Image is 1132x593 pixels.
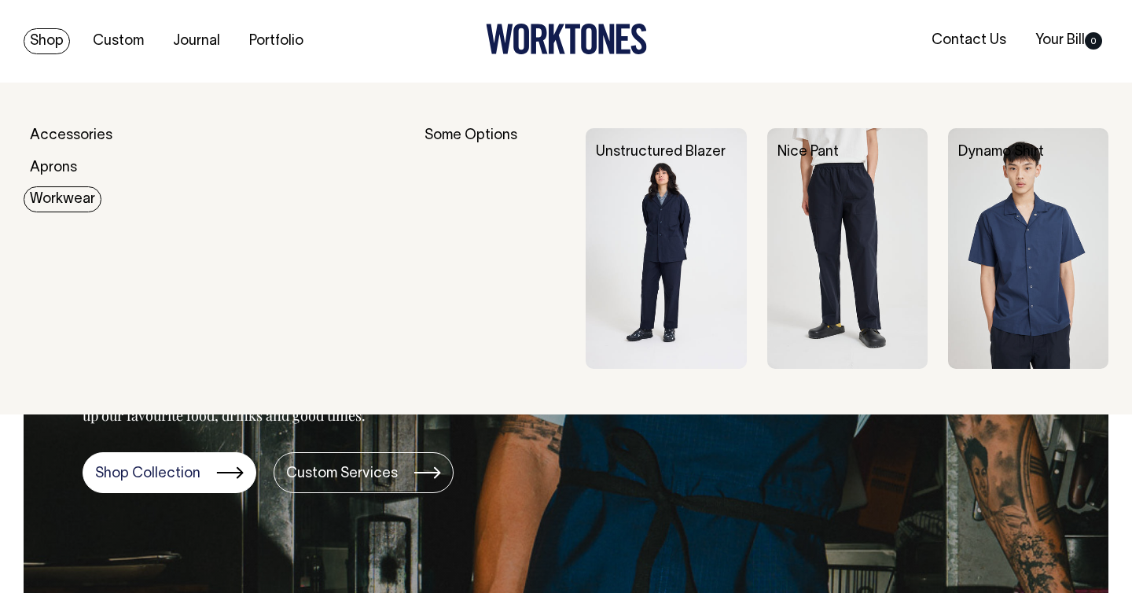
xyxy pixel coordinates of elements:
[596,145,726,159] a: Unstructured Blazer
[958,145,1044,159] a: Dynamo Shirt
[86,28,150,54] a: Custom
[243,28,310,54] a: Portfolio
[777,145,839,159] a: Nice Pant
[1085,32,1102,50] span: 0
[925,28,1013,53] a: Contact Us
[24,155,83,181] a: Aprons
[24,123,119,149] a: Accessories
[24,28,70,54] a: Shop
[424,128,565,369] div: Some Options
[586,128,746,369] img: Unstructured Blazer
[767,128,928,369] img: Nice Pant
[167,28,226,54] a: Journal
[83,452,256,493] a: Shop Collection
[1029,28,1108,53] a: Your Bill0
[274,452,454,493] a: Custom Services
[24,186,101,212] a: Workwear
[948,128,1108,369] img: Dynamo Shirt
